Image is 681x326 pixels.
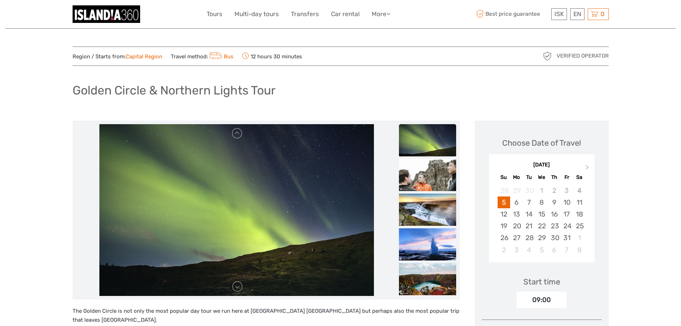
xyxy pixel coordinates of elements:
[573,232,586,244] div: Choose Saturday, November 1st, 2025
[171,51,234,61] span: Travel method:
[510,232,523,244] div: Choose Monday, October 27th, 2025
[235,9,279,19] a: Multi-day tours
[561,185,573,196] div: Not available Friday, October 3rd, 2025
[399,159,456,191] img: 94683a38338c4246bd1a64c21e174ed3_slider_thumbnail.jpeg
[399,124,456,156] img: 62a9fc7b8459491893e9d3cc8a27a5ed_slider_thumbnail.jpeg
[535,185,548,196] div: Not available Wednesday, October 1st, 2025
[548,172,561,182] div: Th
[548,244,561,256] div: Choose Thursday, November 6th, 2025
[535,244,548,256] div: Choose Wednesday, November 5th, 2025
[99,124,374,296] img: 62a9fc7b8459491893e9d3cc8a27a5ed_main_slider.jpeg
[475,8,549,20] span: Best price guarantee
[554,10,564,18] span: ISK
[573,196,586,208] div: Choose Saturday, October 11th, 2025
[561,220,573,232] div: Choose Friday, October 24th, 2025
[535,232,548,244] div: Choose Wednesday, October 29th, 2025
[126,53,162,60] a: Capital Region
[523,196,535,208] div: Choose Tuesday, October 7th, 2025
[548,196,561,208] div: Choose Thursday, October 9th, 2025
[491,185,592,256] div: month 2025-10
[523,232,535,244] div: Choose Tuesday, October 28th, 2025
[510,220,523,232] div: Choose Monday, October 20th, 2025
[498,220,510,232] div: Choose Sunday, October 19th, 2025
[510,196,523,208] div: Choose Monday, October 6th, 2025
[561,196,573,208] div: Choose Friday, October 10th, 2025
[207,9,222,19] a: Tours
[498,172,510,182] div: Su
[517,292,567,308] div: 09:00
[523,244,535,256] div: Choose Tuesday, November 4th, 2025
[599,10,606,18] span: 0
[523,185,535,196] div: Not available Tuesday, September 30th, 2025
[399,263,456,295] img: 7e70b4fd7ce448a29a552d891fe87d30_slider_thumbnail.jpeg
[573,185,586,196] div: Not available Saturday, October 4th, 2025
[561,232,573,244] div: Choose Friday, October 31st, 2025
[535,208,548,220] div: Choose Wednesday, October 15th, 2025
[561,244,573,256] div: Choose Friday, November 7th, 2025
[561,208,573,220] div: Choose Friday, October 17th, 2025
[573,244,586,256] div: Choose Saturday, November 8th, 2025
[548,232,561,244] div: Choose Thursday, October 30th, 2025
[535,220,548,232] div: Choose Wednesday, October 22nd, 2025
[73,5,140,23] img: 359-8a86c472-227a-44f5-9a1a-607d161e92e3_logo_small.jpg
[523,276,560,287] div: Start time
[502,137,581,149] div: Choose Date of Travel
[498,232,510,244] div: Choose Sunday, October 26th, 2025
[548,208,561,220] div: Choose Thursday, October 16th, 2025
[523,208,535,220] div: Choose Tuesday, October 14th, 2025
[510,172,523,182] div: Mo
[523,172,535,182] div: Tu
[561,172,573,182] div: Fr
[73,83,276,98] h1: Golden Circle & Northern Lights Tour
[557,52,609,60] span: Verified Operator
[570,8,584,20] div: EN
[510,244,523,256] div: Choose Monday, November 3rd, 2025
[535,196,548,208] div: Choose Wednesday, October 8th, 2025
[291,9,319,19] a: Transfers
[399,194,456,226] img: b208b6f605ab4a7a8d79927d0511a896_slider_thumbnail.jpeg
[498,208,510,220] div: Choose Sunday, October 12th, 2025
[498,185,510,196] div: Not available Sunday, September 28th, 2025
[523,220,535,232] div: Choose Tuesday, October 21st, 2025
[208,53,234,60] a: Bus
[535,172,548,182] div: We
[548,220,561,232] div: Choose Thursday, October 23rd, 2025
[73,307,460,325] p: The Golden Circle is not only the most popular day tour we run here at [GEOGRAPHIC_DATA] [GEOGRAP...
[548,185,561,196] div: Not available Thursday, October 2nd, 2025
[399,228,456,261] img: d52a7876b674457e914c9774f17721e8_slider_thumbnail.jpeg
[573,172,586,182] div: Sa
[498,196,510,208] div: Choose Sunday, October 5th, 2025
[510,208,523,220] div: Choose Monday, October 13th, 2025
[73,53,162,60] span: Region / Starts from:
[498,244,510,256] div: Choose Sunday, November 2nd, 2025
[582,163,594,175] button: Next Month
[510,185,523,196] div: Not available Monday, September 29th, 2025
[542,50,553,62] img: verified_operator_grey_128.png
[331,9,360,19] a: Car rental
[372,9,390,19] a: More
[242,51,302,61] span: 12 hours 30 minutes
[489,161,594,169] div: [DATE]
[573,220,586,232] div: Choose Saturday, October 25th, 2025
[573,208,586,220] div: Choose Saturday, October 18th, 2025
